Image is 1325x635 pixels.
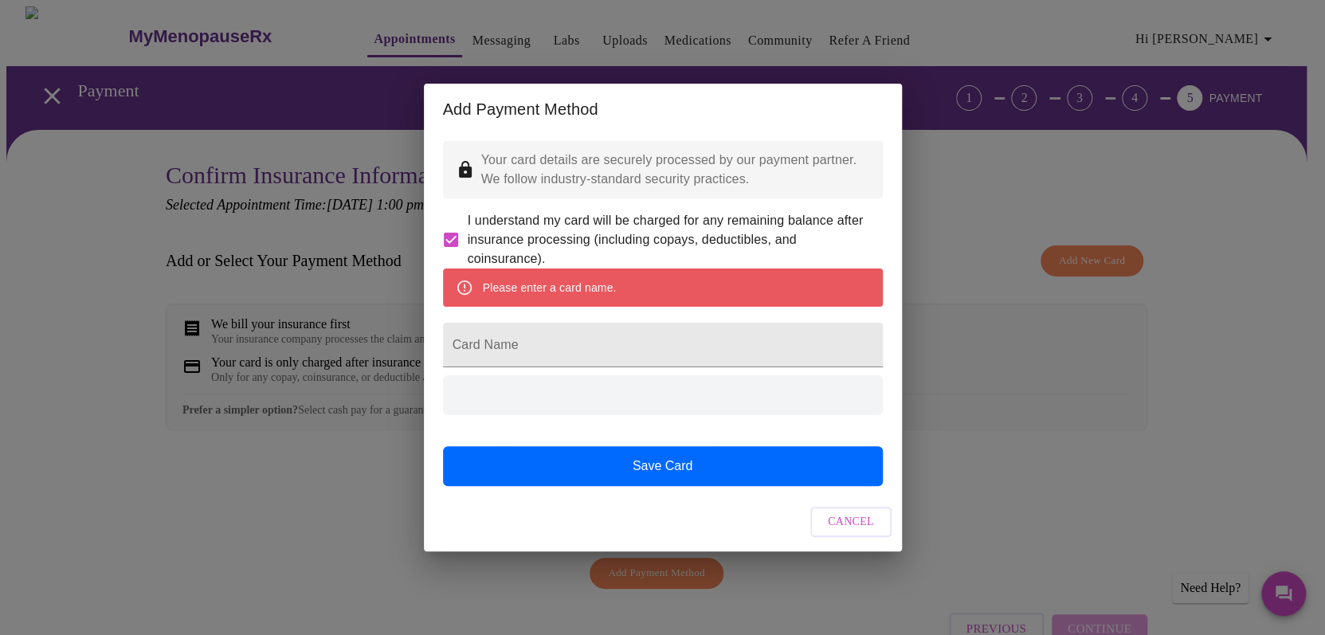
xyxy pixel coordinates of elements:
div: Please enter a card name. [483,273,617,302]
p: Your card details are securely processed by our payment partner. We follow industry-standard secu... [481,151,870,189]
span: I understand my card will be charged for any remaining balance after insurance processing (includ... [468,211,870,269]
h2: Add Payment Method [443,96,883,122]
button: Cancel [810,507,892,538]
span: Cancel [828,512,874,532]
button: Save Card [443,446,883,486]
